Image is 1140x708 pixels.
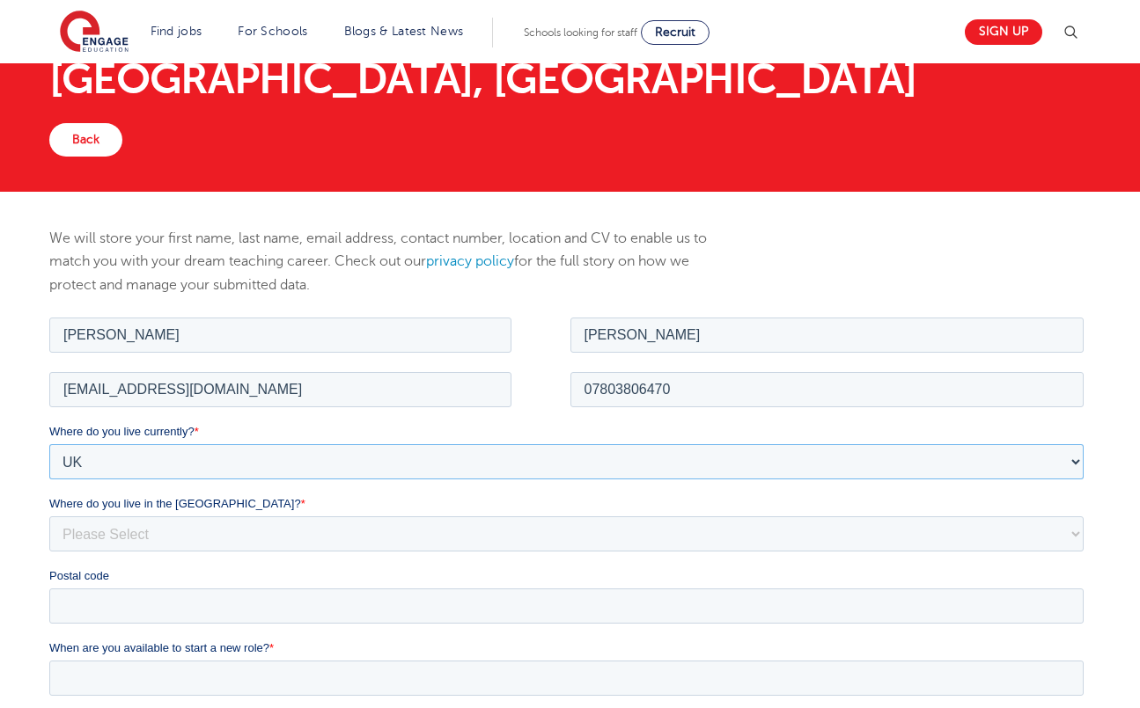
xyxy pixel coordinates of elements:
[49,227,735,296] p: We will store your first name, last name, email address, contact number, location and CV to enabl...
[655,26,695,39] span: Recruit
[965,19,1042,45] a: Sign up
[426,253,514,269] a: privacy policy
[641,20,710,45] a: Recruit
[49,16,1091,100] h1: Application For Nursery Assistant Required – [GEOGRAPHIC_DATA], [GEOGRAPHIC_DATA]
[524,26,637,39] span: Schools looking for staff
[60,11,129,55] img: Engage Education
[344,25,464,38] a: Blogs & Latest News
[238,25,307,38] a: For Schools
[49,123,122,157] a: Back
[151,25,202,38] a: Find jobs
